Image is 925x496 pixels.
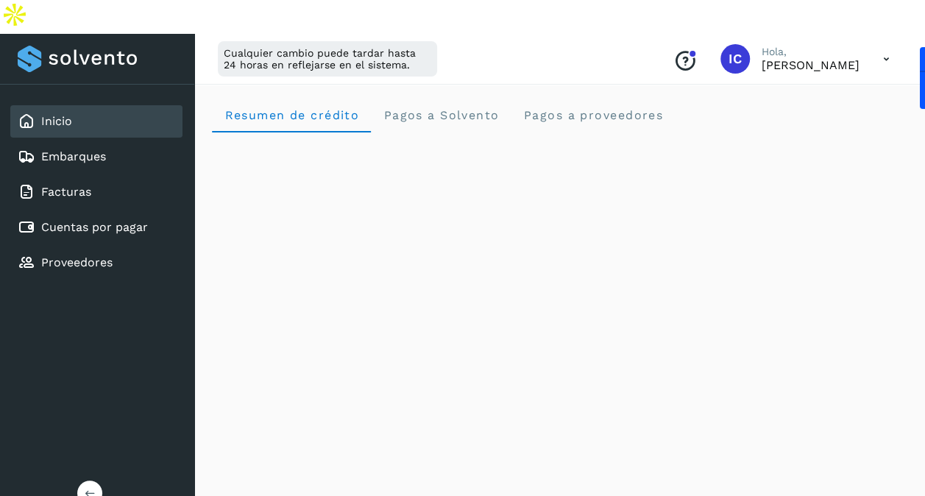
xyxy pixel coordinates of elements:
a: Inicio [41,114,72,128]
p: Isaac Cattan Kohab [762,58,860,72]
div: Cualquier cambio puede tardar hasta 24 horas en reflejarse en el sistema. [218,41,437,77]
a: Cuentas por pagar [41,220,148,234]
a: Facturas [41,185,91,199]
a: Embarques [41,149,106,163]
div: Inicio [10,105,182,138]
div: Facturas [10,176,182,208]
span: Pagos a Solvento [383,108,499,122]
span: Pagos a proveedores [522,108,663,122]
div: Cuentas por pagar [10,211,182,244]
div: Embarques [10,141,182,173]
span: Resumen de crédito [224,108,359,122]
div: Proveedores [10,247,182,279]
a: Proveedores [41,255,113,269]
p: Hola, [762,46,860,58]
